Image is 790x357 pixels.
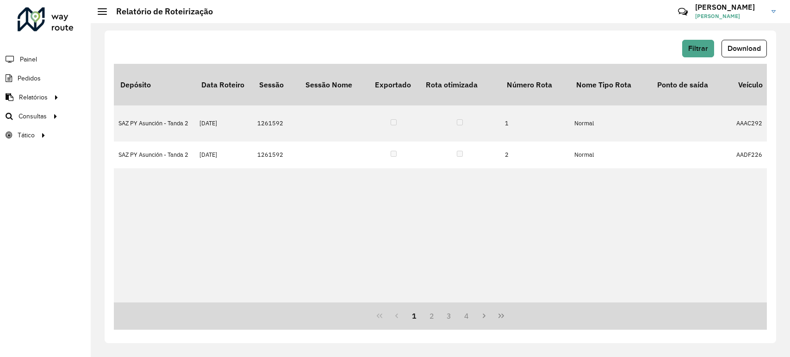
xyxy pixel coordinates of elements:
td: SAZ PY Asunción - Tanda 2 [114,105,195,142]
span: Download [728,44,761,52]
th: Depósito [114,64,195,105]
td: AADF226 [732,142,778,168]
th: Número Rota [500,64,570,105]
td: 2 [500,142,570,168]
th: Sessão Nome [299,64,368,105]
span: Consultas [19,111,47,121]
th: Ponto de saída [651,64,732,105]
a: Contato Rápido [673,2,693,22]
td: AAAC292 [732,105,778,142]
th: Exportado [368,64,419,105]
th: Veículo [732,64,778,105]
button: 2 [423,307,441,325]
h3: [PERSON_NAME] [695,3,765,12]
button: Next Page [475,307,493,325]
button: Last Page [493,307,510,325]
button: 1 [405,307,423,325]
span: Filtrar [688,44,708,52]
span: [PERSON_NAME] [695,12,765,20]
th: Sessão [253,64,299,105]
td: [DATE] [195,105,253,142]
span: Relatórios [19,92,48,102]
th: Data Roteiro [195,64,253,105]
button: Download [722,40,767,57]
td: 1261592 [253,105,299,142]
th: Nome Tipo Rota [570,64,651,105]
th: Rota otimizada [419,64,500,105]
td: 1261592 [253,142,299,168]
button: 3 [441,307,458,325]
button: 4 [458,307,475,325]
span: Tático [18,130,35,140]
span: Pedidos [18,74,41,83]
td: 1 [500,105,570,142]
td: Normal [570,142,651,168]
td: [DATE] [195,142,253,168]
td: Normal [570,105,651,142]
button: Filtrar [682,40,714,57]
h2: Relatório de Roteirização [107,6,213,17]
span: Painel [20,55,37,64]
td: SAZ PY Asunción - Tanda 2 [114,142,195,168]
